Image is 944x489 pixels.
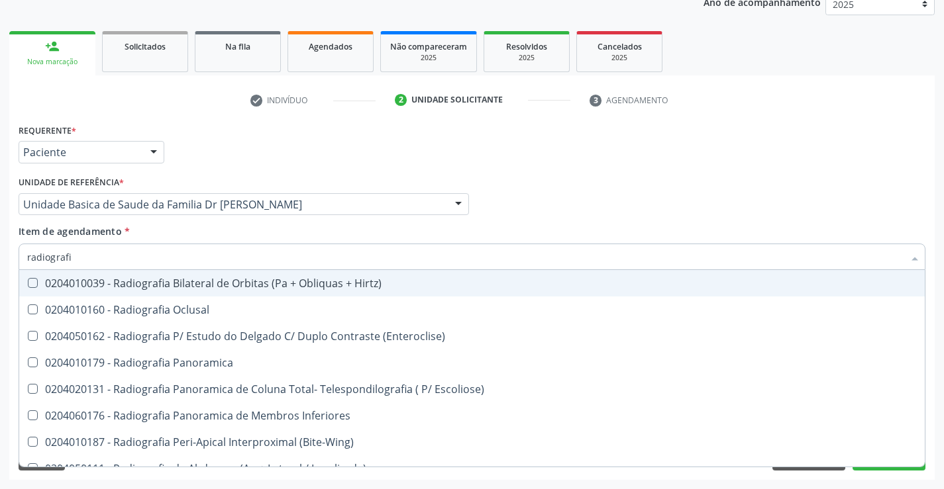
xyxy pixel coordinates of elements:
[598,41,642,52] span: Cancelados
[19,120,76,141] label: Requerente
[27,384,917,394] div: 0204020131 - Radiografia Panoramica de Coluna Total- Telespondilografia ( P/ Escoliose)
[27,410,917,421] div: 0204060176 - Radiografia Panoramica de Membros Inferiores
[19,225,122,238] span: Item de agendamento
[27,304,917,315] div: 0204010160 - Radiografia Oclusal
[309,41,352,52] span: Agendados
[225,41,250,52] span: Na fila
[390,41,467,52] span: Não compareceram
[27,463,917,474] div: 0204050111 - Radiografia de Abdomen (Ap + Lateral / Localizada)
[494,53,560,63] div: 2025
[23,198,442,211] span: Unidade Basica de Saude da Familia Dr [PERSON_NAME]
[506,41,547,52] span: Resolvidos
[45,39,60,54] div: person_add
[390,53,467,63] div: 2025
[411,94,503,106] div: Unidade solicitante
[395,94,407,106] div: 2
[23,146,137,159] span: Paciente
[27,437,917,447] div: 0204010187 - Radiografia Peri-Apical Interproximal (Bite-Wing)
[27,357,917,368] div: 0204010179 - Radiografia Panoramica
[27,331,917,341] div: 0204050162 - Radiografia P/ Estudo do Delgado C/ Duplo Contraste (Enteroclise)
[19,173,124,193] label: Unidade de referência
[19,57,86,67] div: Nova marcação
[27,244,904,270] input: Buscar por procedimentos
[586,53,653,63] div: 2025
[27,278,917,289] div: 0204010039 - Radiografia Bilateral de Orbitas (Pa + Obliquas + Hirtz)
[125,41,166,52] span: Solicitados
